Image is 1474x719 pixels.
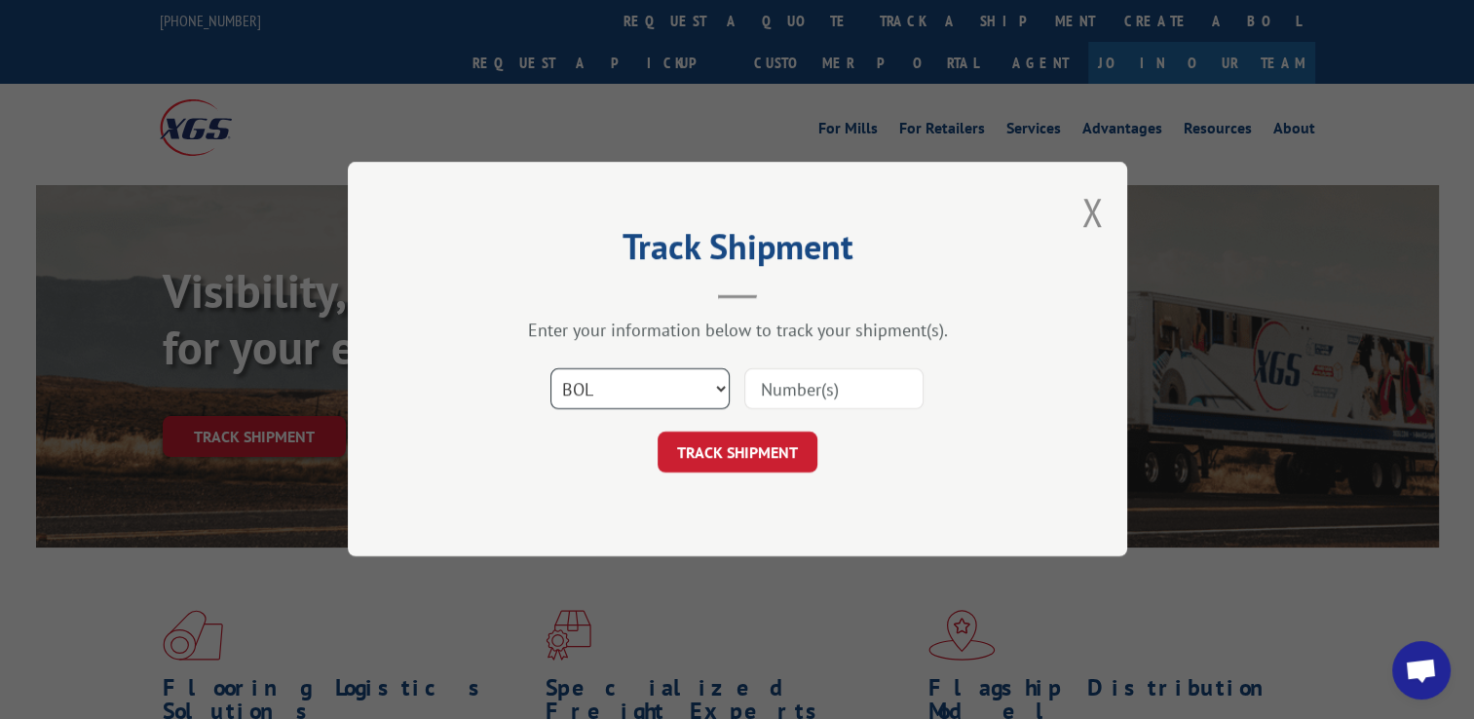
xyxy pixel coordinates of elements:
h2: Track Shipment [445,233,1030,270]
input: Number(s) [744,369,924,410]
button: Close modal [1081,186,1103,238]
div: Enter your information below to track your shipment(s). [445,320,1030,342]
div: Open chat [1392,641,1451,700]
button: TRACK SHIPMENT [658,433,817,473]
